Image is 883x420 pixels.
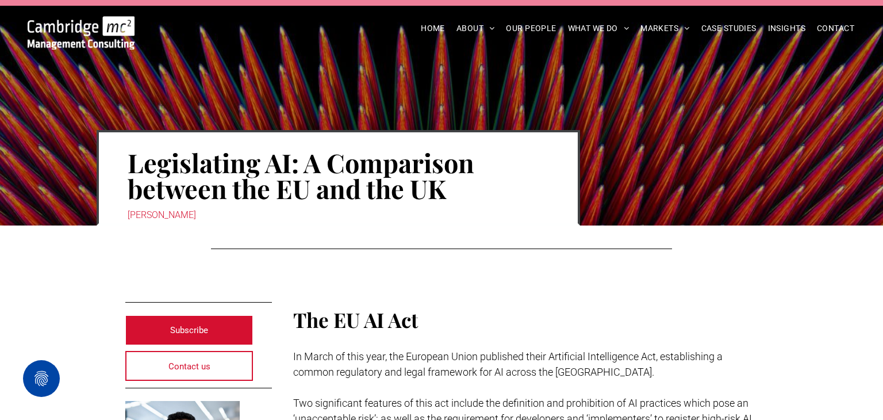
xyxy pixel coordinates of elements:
[696,20,762,37] a: CASE STUDIES
[170,316,208,345] span: Subscribe
[762,20,811,37] a: INSIGHTS
[635,20,695,37] a: MARKETS
[451,20,501,37] a: ABOUT
[293,350,723,378] span: In March of this year, the European Union published their Artificial Intelligence Act, establishi...
[293,306,418,333] span: The EU AI Act
[415,20,451,37] a: HOME
[125,315,253,345] a: Subscribe
[28,18,135,30] a: Legislating AI: A Comparison Between the EU and the UK
[562,20,635,37] a: WHAT WE DO
[811,20,860,37] a: CONTACT
[500,20,562,37] a: OUR PEOPLE
[168,352,210,381] span: Contact us
[125,351,253,381] a: Contact us
[28,16,135,49] img: Go to Homepage
[128,207,549,223] div: [PERSON_NAME]
[128,148,549,203] h1: Legislating AI: A Comparison between the EU and the UK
